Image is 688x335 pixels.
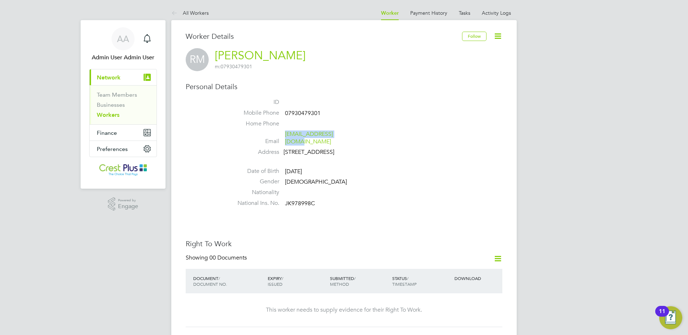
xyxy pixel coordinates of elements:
[282,275,283,281] span: /
[186,254,248,262] div: Showing
[229,148,279,156] label: Address
[453,272,502,285] div: DOWNLOAD
[97,129,117,136] span: Finance
[186,32,462,41] h3: Worker Details
[97,111,119,118] a: Workers
[462,32,486,41] button: Follow
[215,49,305,63] a: [PERSON_NAME]
[191,272,266,290] div: DOCUMENT
[171,10,209,16] a: All Workers
[89,27,157,62] a: AAAdmin User Admin User
[90,69,157,85] button: Network
[285,200,315,207] span: JK978998C
[186,82,502,91] h3: Personal Details
[328,272,390,290] div: SUBMITTED
[118,203,138,210] span: Engage
[90,85,157,124] div: Network
[90,125,157,141] button: Finance
[268,281,282,287] span: ISSUED
[392,281,417,287] span: TIMESTAMP
[90,141,157,157] button: Preferences
[229,138,279,145] label: Email
[89,164,157,176] a: Go to home page
[97,74,121,81] span: Network
[285,179,347,186] span: [DEMOGRAPHIC_DATA]
[381,10,399,16] a: Worker
[285,168,302,175] span: [DATE]
[209,254,247,261] span: 00 Documents
[407,275,408,281] span: /
[193,306,495,314] div: This worker needs to supply evidence for their Right To Work.
[659,311,665,321] div: 11
[99,164,147,176] img: crestplusoperations-logo-retina.png
[117,34,129,43] span: AA
[459,10,470,16] a: Tasks
[193,281,227,287] span: DOCUMENT NO.
[354,275,356,281] span: /
[229,167,279,175] label: Date of Birth
[330,281,349,287] span: METHOD
[285,130,333,145] a: [EMAIL_ADDRESS][DOMAIN_NAME]
[266,272,328,290] div: EXPIRY
[81,20,166,189] nav: Main navigation
[229,199,279,207] label: National Ins. No.
[229,178,279,185] label: Gender
[89,53,157,62] span: Admin User Admin User
[108,197,139,211] a: Powered byEngage
[284,148,352,156] div: [STREET_ADDRESS]
[285,110,321,117] span: 07930479301
[229,109,279,117] label: Mobile Phone
[229,189,279,196] label: Nationality
[229,120,279,128] label: Home Phone
[97,146,128,152] span: Preferences
[186,48,209,71] span: RM
[118,197,138,203] span: Powered by
[215,63,221,70] span: m:
[97,101,125,108] a: Businesses
[390,272,453,290] div: STATUS
[97,91,137,98] a: Team Members
[410,10,447,16] a: Payment History
[659,306,682,329] button: Open Resource Center, 11 new notifications
[218,275,220,281] span: /
[186,239,502,248] h3: Right To Work
[229,98,279,106] label: ID
[482,10,511,16] a: Activity Logs
[215,63,252,70] span: 07930479301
